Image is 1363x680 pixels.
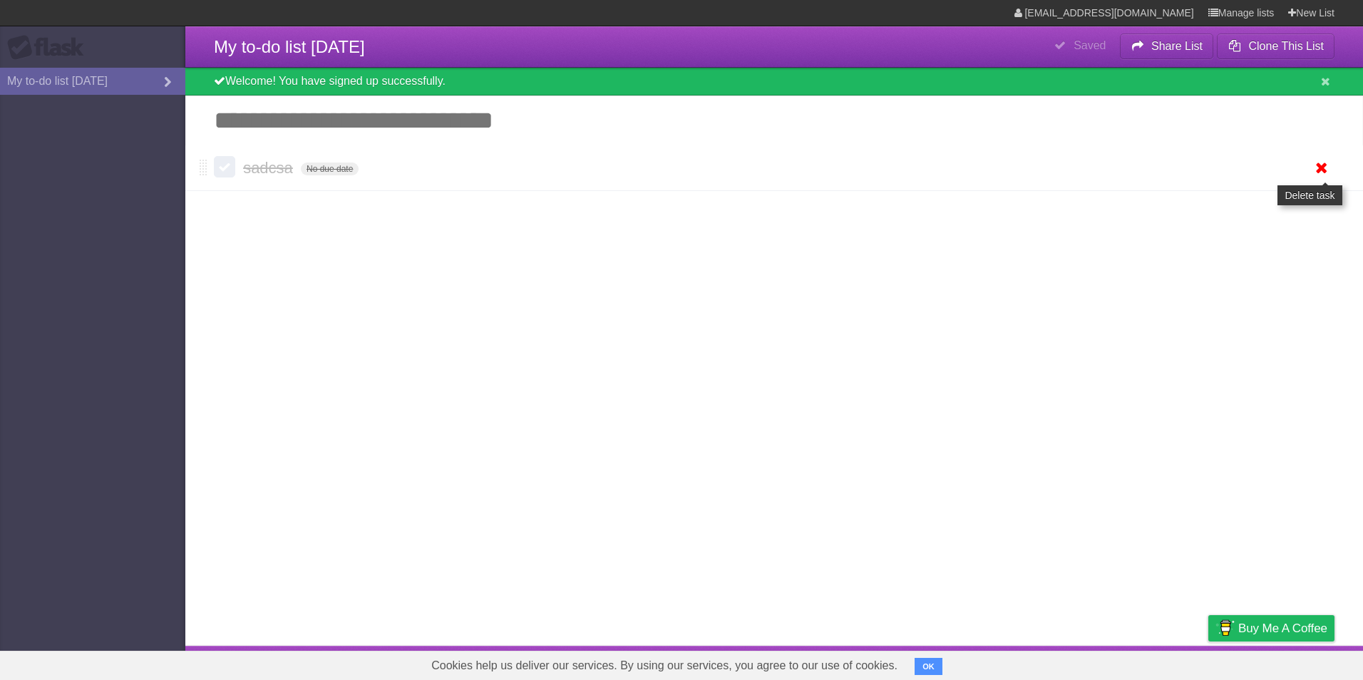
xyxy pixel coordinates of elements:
[301,163,359,175] span: No due date
[417,651,912,680] span: Cookies help us deliver our services. By using our services, you agree to our use of cookies.
[1215,616,1235,640] img: Buy me a coffee
[214,37,365,56] span: My to-do list [DATE]
[1238,616,1327,641] span: Buy me a coffee
[1208,615,1334,642] a: Buy me a coffee
[7,35,93,61] div: Flask
[1066,649,1123,676] a: Developers
[1217,34,1334,59] button: Clone This List
[214,156,235,177] label: Done
[1151,40,1203,52] b: Share List
[243,159,297,177] span: sadcsa
[1141,649,1173,676] a: Terms
[1074,39,1106,51] b: Saved
[1248,40,1324,52] b: Clone This List
[1120,34,1214,59] button: Share List
[185,68,1363,96] div: Welcome! You have signed up successfully.
[1190,649,1227,676] a: Privacy
[915,658,942,675] button: OK
[1019,649,1049,676] a: About
[1245,649,1334,676] a: Suggest a feature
